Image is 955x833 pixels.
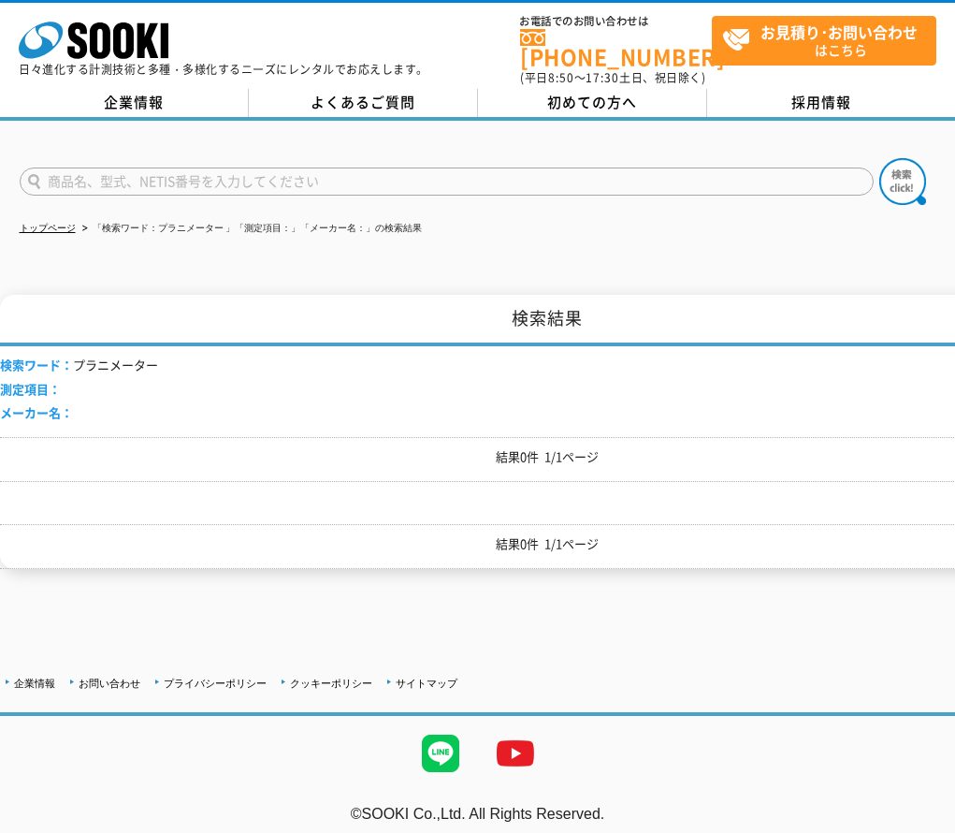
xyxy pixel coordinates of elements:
p: 日々進化する計測技術と多種・多様化するニーズにレンタルでお応えします。 [19,64,428,75]
span: 8:50 [548,69,574,86]
a: [PHONE_NUMBER] [520,29,712,67]
span: (平日 ～ 土日、祝日除く) [520,69,705,86]
a: 採用情報 [707,89,936,117]
img: LINE [403,716,478,791]
img: btn_search.png [879,158,926,205]
img: YouTube [478,716,553,791]
a: お見積り･お問い合わせはこちら [712,16,936,66]
a: 初めての方へ [478,89,707,117]
a: クッキーポリシー [290,678,372,689]
a: トップページ [20,223,76,233]
a: よくあるご質問 [249,89,478,117]
li: 「検索ワード：プラニメーター 」「測定項目：」「メーカー名：」の検索結果 [79,219,423,239]
a: プライバシーポリシー [164,678,267,689]
span: はこちら [722,17,935,64]
span: 17:30 [586,69,619,86]
span: お電話でのお問い合わせは [520,16,712,27]
strong: お見積り･お問い合わせ [760,21,918,43]
a: お問い合わせ [79,678,140,689]
a: 企業情報 [20,89,249,117]
a: サイトマップ [396,678,457,689]
a: 企業情報 [14,678,55,689]
input: 商品名、型式、NETIS番号を入力してください [20,168,874,196]
span: 初めての方へ [547,92,637,112]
